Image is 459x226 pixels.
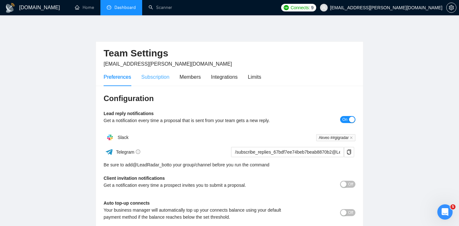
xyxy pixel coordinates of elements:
span: Off [348,209,353,216]
span: user [322,5,326,10]
img: ww3wtPAAAAAElFTkSuQmCC [105,148,113,156]
span: 9 [311,4,314,11]
span: Connects: [291,4,310,11]
span: Off [348,181,353,188]
div: Limits [248,73,261,81]
span: [EMAIL_ADDRESS][PERSON_NAME][DOMAIN_NAME] [104,61,232,67]
b: Auto top-up connects [104,200,150,206]
a: setting [446,5,456,10]
button: setting [446,3,456,13]
a: dashboardDashboard [107,5,136,10]
b: Client invitation notifications [104,176,165,181]
a: searchScanner [149,5,172,10]
div: Integrations [211,73,238,81]
span: copy [344,149,354,155]
span: close [350,136,353,139]
iframe: Intercom live chat [437,204,453,220]
span: 5 [450,204,455,209]
img: logo [5,3,15,13]
div: Be sure to add to your group/channel before you run the command [104,161,355,168]
h3: Configuration [104,93,355,104]
span: Slack [118,135,128,140]
div: Preferences [104,73,131,81]
div: Get a notification every time a prospect invites you to submit a proposal. [104,182,293,189]
div: Your business manager will automatically top up your connects balance using your default payment ... [104,207,293,221]
div: Members [179,73,201,81]
span: Telegram [116,149,141,155]
span: info-circle [136,149,140,154]
img: hpQkSZIkSZIkSZIkSZIkSZIkSZIkSZIkSZIkSZIkSZIkSZIkSZIkSZIkSZIkSZIkSZIkSZIkSZIkSZIkSZIkSZIkSZIkSZIkS... [104,131,116,144]
img: upwork-logo.png [284,5,289,10]
div: Get a notification every time a proposal that is sent from your team gets a new reply. [104,117,293,124]
h2: Team Settings [104,47,355,60]
span: On [342,116,347,123]
b: Lead reply notifications [104,111,154,116]
a: homeHome [75,5,94,10]
button: copy [344,147,354,157]
span: Akveo ##gigradar [316,134,355,141]
div: Subscription [141,73,169,81]
a: @LeadRadar_bot [133,161,168,168]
